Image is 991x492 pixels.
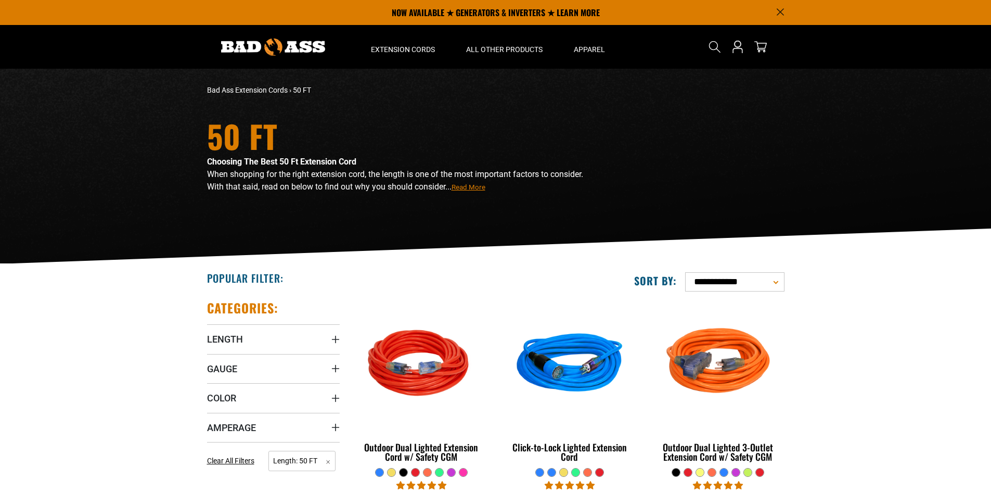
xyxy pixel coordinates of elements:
[207,456,259,466] a: Clear All Filters
[221,39,325,56] img: Bad Ass Extension Cords
[634,274,677,287] label: Sort by:
[371,45,435,54] span: Extension Cords
[355,25,451,69] summary: Extension Cords
[207,157,356,167] strong: Choosing The Best 50 Ft Extension Cord
[503,300,636,468] a: blue Click-to-Lock Lighted Extension Cord
[207,457,254,465] span: Clear All Filters
[207,413,340,442] summary: Amperage
[558,25,621,69] summary: Apparel
[574,45,605,54] span: Apparel
[207,271,284,285] h2: Popular Filter:
[207,392,236,404] span: Color
[207,324,340,354] summary: Length
[207,383,340,412] summary: Color
[207,422,256,434] span: Amperage
[207,85,587,96] nav: breadcrumbs
[207,86,288,94] a: Bad Ass Extension Cords
[207,363,237,375] span: Gauge
[651,443,784,461] div: Outdoor Dual Lighted 3-Outlet Extension Cord w/ Safety CGM
[207,168,587,193] p: When shopping for the right extension cord, the length is one of the most important factors to co...
[503,443,636,461] div: Click-to-Lock Lighted Extension Cord
[207,300,279,316] h2: Categories:
[652,305,783,425] img: orange
[356,305,487,425] img: Red
[207,354,340,383] summary: Gauge
[207,120,587,152] h1: 50 FT
[651,300,784,468] a: orange Outdoor Dual Lighted 3-Outlet Extension Cord w/ Safety CGM
[466,45,543,54] span: All Other Products
[545,481,595,490] span: 4.87 stars
[268,451,336,471] span: Length: 50 FT
[355,443,488,461] div: Outdoor Dual Lighted Extension Cord w/ Safety CGM
[268,456,336,465] a: Length: 50 FT
[293,86,311,94] span: 50 FT
[452,183,485,191] span: Read More
[289,86,291,94] span: ›
[504,305,635,425] img: blue
[396,481,446,490] span: 4.81 stars
[207,333,243,345] span: Length
[706,39,723,55] summary: Search
[693,481,743,490] span: 4.80 stars
[451,25,558,69] summary: All Other Products
[355,300,488,468] a: Red Outdoor Dual Lighted Extension Cord w/ Safety CGM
